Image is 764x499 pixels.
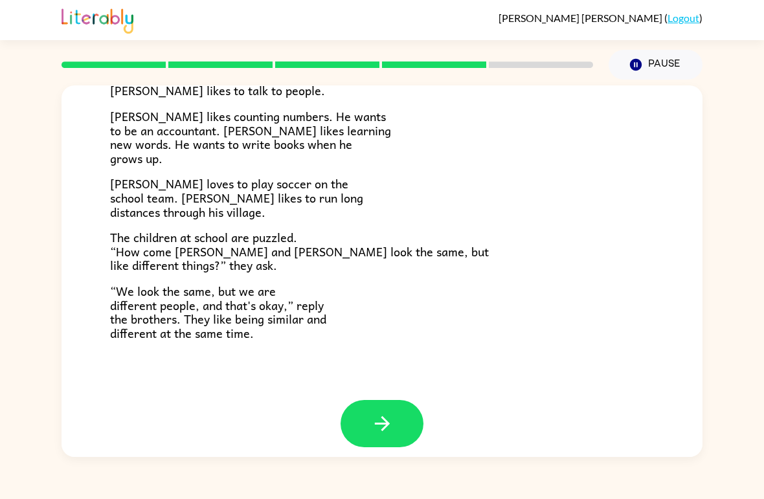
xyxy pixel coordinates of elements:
[499,12,664,24] span: [PERSON_NAME] [PERSON_NAME]
[110,174,363,221] span: [PERSON_NAME] loves to play soccer on the school team. [PERSON_NAME] likes to run long distances ...
[110,228,489,274] span: The children at school are puzzled. “How come [PERSON_NAME] and [PERSON_NAME] look the same, but ...
[62,5,133,34] img: Literably
[609,50,702,80] button: Pause
[110,282,326,342] span: “We look the same, but we are different people, and that's okay,” reply the brothers. They like b...
[668,12,699,24] a: Logout
[499,12,702,24] div: ( )
[110,107,391,168] span: [PERSON_NAME] likes counting numbers. He wants to be an accountant. [PERSON_NAME] likes learning ...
